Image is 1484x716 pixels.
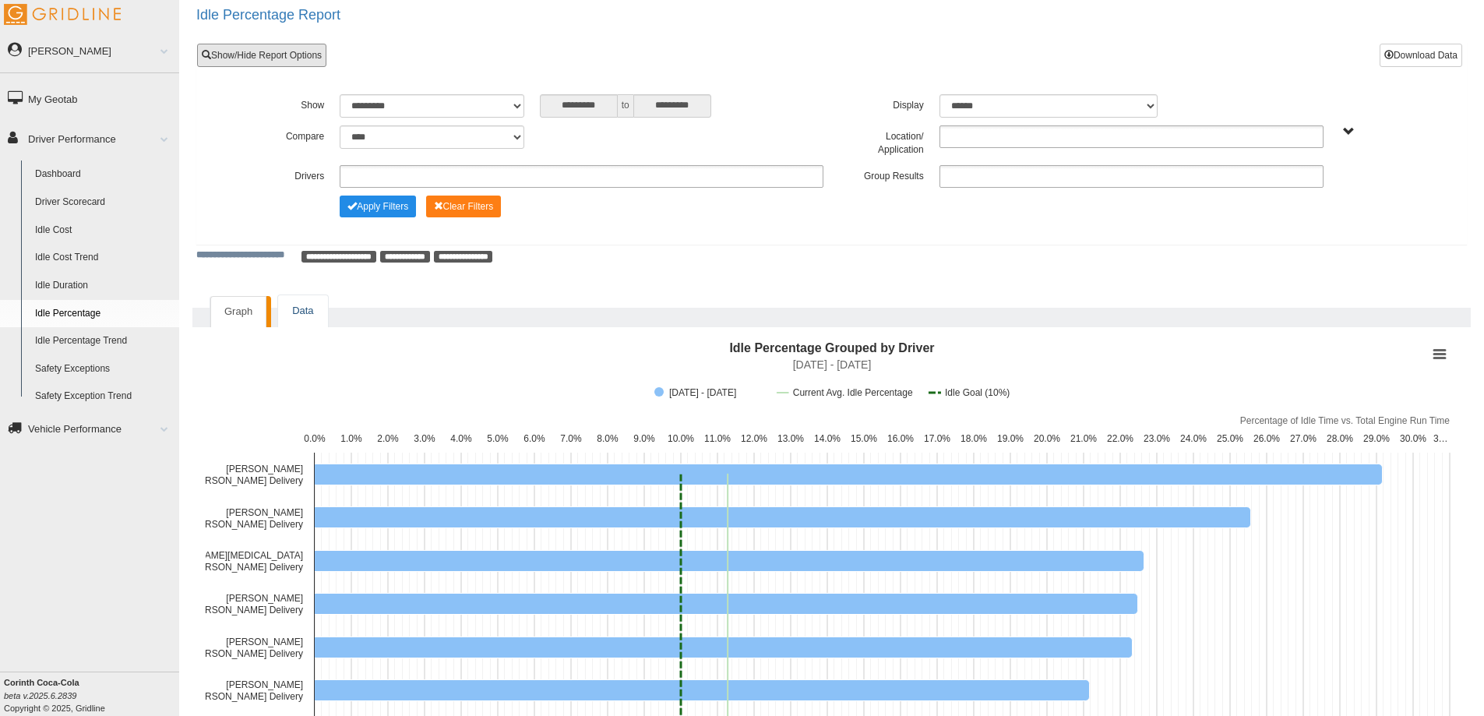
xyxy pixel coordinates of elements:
[704,433,731,444] text: 11.0%
[232,165,332,184] label: Drivers
[1429,344,1451,365] button: View chart menu, Idle Percentage Grouped by Driver
[315,680,1090,701] path: Blakely, Logan Jackson Delivery, 21.17. 9/21/2025 - 9/27/2025.
[997,433,1024,444] text: 19.0%
[961,433,987,444] text: 18.0%
[450,433,472,444] text: 4.0%
[814,433,841,444] text: 14.0%
[1070,433,1097,444] text: 21.0%
[831,94,931,113] label: Display
[315,507,1251,528] path: Gilpin, Stacy Jackson Delivery, 25.58. 9/21/2025 - 9/27/2025.
[304,433,326,444] text: 0.0%
[426,196,502,217] button: Change Filter Options
[28,383,179,411] a: Safety Exception Trend
[315,551,1144,572] path: Davis, Jalyn Jackson Delivery, 22.66. 9/21/2025 - 9/27/2025.
[315,464,1383,485] path: Armstrong, Shawn Jackson Delivery, 29.16. 9/21/2025 - 9/27/2025.
[1107,433,1133,444] text: 22.0%
[633,433,655,444] text: 9.0%
[28,189,179,217] a: Driver Scorecard
[315,637,1133,658] path: King, James Jackson Delivery, 22.33. 9/21/2025 - 9/27/2025.
[28,327,179,355] a: Idle Percentage Trend
[1034,433,1060,444] text: 20.0%
[4,678,79,687] b: Corinth Coca-Cola
[1144,433,1170,444] text: 23.0%
[232,94,332,113] label: Show
[777,433,804,444] text: 13.0%
[851,433,877,444] text: 15.0%
[4,676,179,714] div: Copyright © 2025, Gridline
[28,160,179,189] a: Dashboard
[4,4,121,25] img: Gridline
[1380,44,1462,67] button: Download Data
[729,341,934,354] text: Idle Percentage Grouped by Driver
[4,691,76,700] i: beta v.2025.6.2839
[28,355,179,383] a: Safety Exceptions
[1253,433,1280,444] text: 26.0%
[28,300,179,328] a: Idle Percentage
[793,358,872,371] text: [DATE] - [DATE]
[887,433,914,444] text: 16.0%
[668,433,694,444] text: 10.0%
[340,433,362,444] text: 1.0%
[232,125,332,144] label: Compare
[831,125,931,157] label: Location/ Application
[190,593,303,615] text: [PERSON_NAME] [PERSON_NAME] Delivery
[1433,433,1448,444] text: 3…
[777,387,913,398] button: Show Current Avg. Idle Percentage
[741,433,767,444] text: 12.0%
[190,679,303,702] text: [PERSON_NAME] [PERSON_NAME] Delivery
[487,433,509,444] text: 5.0%
[414,433,435,444] text: 3.0%
[618,94,633,118] span: to
[1217,433,1243,444] text: 25.0%
[831,165,931,184] label: Group Results
[28,217,179,245] a: Idle Cost
[1290,433,1317,444] text: 27.0%
[1327,433,1353,444] text: 28.0%
[597,433,619,444] text: 8.0%
[190,637,303,659] text: [PERSON_NAME] [PERSON_NAME] Delivery
[190,507,303,530] text: [PERSON_NAME] [PERSON_NAME] Delivery
[1240,415,1451,426] text: Percentage of Idle Time vs. Total Engine Run Time
[28,244,179,272] a: Idle Cost Trend
[28,272,179,300] a: Idle Duration
[929,387,1010,398] button: Show Idle Goal (10%)
[190,464,303,486] text: [PERSON_NAME] [PERSON_NAME] Delivery
[1400,433,1426,444] text: 30.0%
[377,433,399,444] text: 2.0%
[210,296,266,327] a: Graph
[278,295,327,327] a: Data
[1180,433,1207,444] text: 24.0%
[924,433,950,444] text: 17.0%
[560,433,582,444] text: 7.0%
[1363,433,1390,444] text: 29.0%
[523,433,545,444] text: 6.0%
[654,387,761,398] button: Show 9/21/2025 - 9/27/2025
[340,196,416,217] button: Change Filter Options
[315,594,1138,615] path: Warrington III, James Jackson Delivery, 22.48. 9/21/2025 - 9/27/2025.
[197,44,326,67] a: Show/Hide Report Options
[150,550,303,573] text: [PERSON_NAME][MEDICAL_DATA] [PERSON_NAME] Delivery
[196,8,1484,23] h2: Idle Percentage Report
